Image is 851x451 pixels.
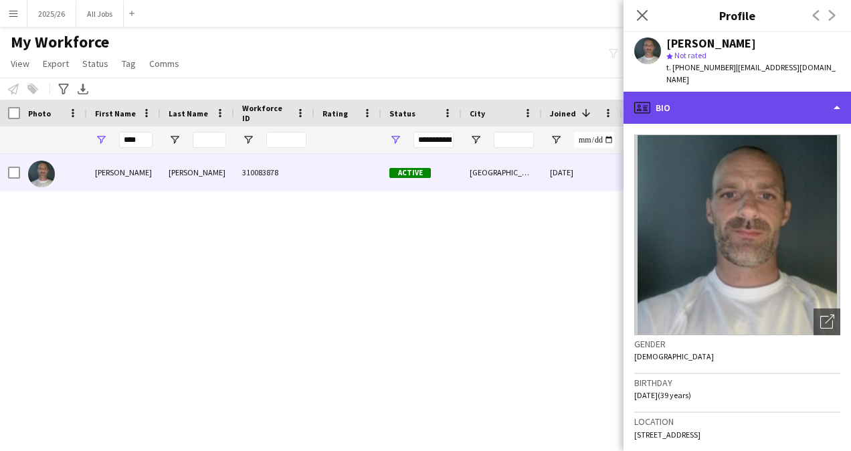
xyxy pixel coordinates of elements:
span: [DATE] (39 years) [634,390,691,400]
span: [DEMOGRAPHIC_DATA] [634,351,714,361]
a: View [5,55,35,72]
span: t. [PHONE_NUMBER] [666,62,736,72]
span: View [11,58,29,70]
button: Open Filter Menu [470,134,482,146]
button: Open Filter Menu [169,134,181,146]
button: Open Filter Menu [95,134,107,146]
input: Joined Filter Input [574,132,614,148]
div: [PERSON_NAME] [666,37,756,50]
span: First Name [95,108,136,118]
a: Comms [144,55,185,72]
span: Joined [550,108,576,118]
input: City Filter Input [494,132,534,148]
a: Status [77,55,114,72]
span: [STREET_ADDRESS] [634,430,700,440]
div: [PERSON_NAME] [87,154,161,191]
a: Export [37,55,74,72]
button: 2025/26 [27,1,76,27]
span: Not rated [674,50,706,60]
h3: Profile [624,7,851,24]
span: Comms [149,58,179,70]
div: [PERSON_NAME] [161,154,234,191]
span: City [470,108,485,118]
h3: Birthday [634,377,840,389]
h3: Gender [634,338,840,350]
button: Open Filter Menu [242,134,254,146]
input: Last Name Filter Input [193,132,226,148]
span: Tag [122,58,136,70]
span: Photo [28,108,51,118]
input: First Name Filter Input [119,132,153,148]
span: Last Name [169,108,208,118]
input: Workforce ID Filter Input [266,132,306,148]
div: 310083878 [234,154,314,191]
span: Rating [322,108,348,118]
button: Open Filter Menu [389,134,401,146]
span: | [EMAIL_ADDRESS][DOMAIN_NAME] [666,62,836,84]
button: All Jobs [76,1,124,27]
app-action-btn: Advanced filters [56,81,72,97]
app-action-btn: Export XLSX [75,81,91,97]
h3: Location [634,416,840,428]
img: Crew avatar or photo [634,134,840,335]
button: Open Filter Menu [550,134,562,146]
span: Status [82,58,108,70]
div: Bio [624,92,851,124]
img: Bryan Gardiner [28,161,55,187]
div: [GEOGRAPHIC_DATA] [462,154,542,191]
div: Open photos pop-in [814,308,840,335]
div: [DATE] [542,154,622,191]
a: Tag [116,55,141,72]
span: Active [389,168,431,178]
span: Workforce ID [242,103,290,123]
span: Status [389,108,415,118]
span: My Workforce [11,32,109,52]
span: Export [43,58,69,70]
